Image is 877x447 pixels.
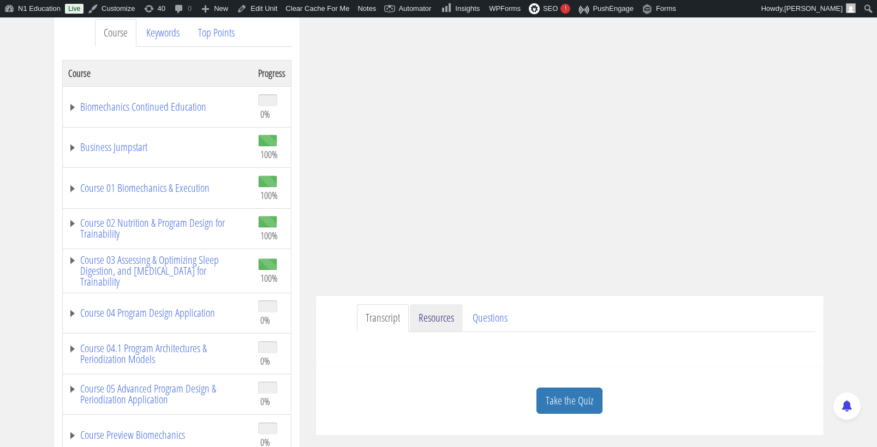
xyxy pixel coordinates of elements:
a: Top Points [189,19,243,47]
a: Course 01 Biomechanics & Execution [68,183,247,194]
th: Progress [253,60,291,86]
a: Transcript [357,304,409,332]
div: ! [560,4,570,14]
a: Course 04 Program Design Application [68,307,247,318]
span: 100% [260,189,278,201]
a: Course 04.1 Program Architectures & Periodization Models [68,343,247,365]
span: 100% [260,272,278,284]
span: 0% [260,355,270,367]
a: Course 02 Nutrition & Program Design for Trainability [68,218,247,239]
a: Business Jumpstart [68,142,247,153]
span: SEO [543,4,558,13]
a: Course 05 Advanced Program Design & Periodization Application [68,383,247,405]
a: Course Preview Biomechanics [68,430,247,440]
span: 0% [260,108,270,120]
span: 100% [260,148,278,160]
a: Take the Quiz [536,388,602,414]
a: Biomechanics Continued Education [68,101,247,112]
span: Insights [455,4,480,13]
a: Course 03 Assessing & Optimizing Sleep Digestion, and [MEDICAL_DATA] for Trainability [68,255,247,287]
span: 0% [260,314,270,326]
a: Questions [464,304,516,332]
a: Course [95,19,136,47]
span: 0% [260,395,270,407]
a: Keywords [138,19,188,47]
span: 100% [260,229,278,241]
a: Live [65,4,83,14]
span: [PERSON_NAME] [784,4,843,13]
a: Resources [410,304,463,332]
th: Course [62,60,253,86]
